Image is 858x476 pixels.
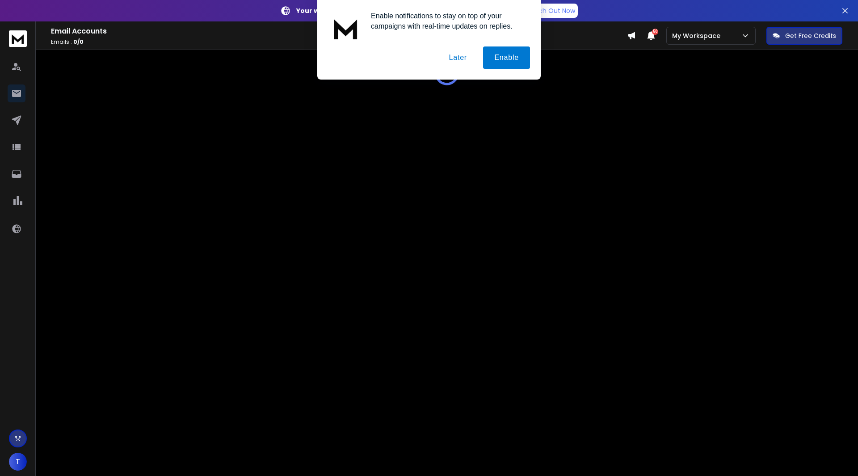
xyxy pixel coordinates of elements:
[364,11,530,31] div: Enable notifications to stay on top of your campaigns with real-time updates on replies.
[328,11,364,46] img: notification icon
[483,46,530,69] button: Enable
[9,453,27,471] button: T
[437,46,478,69] button: Later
